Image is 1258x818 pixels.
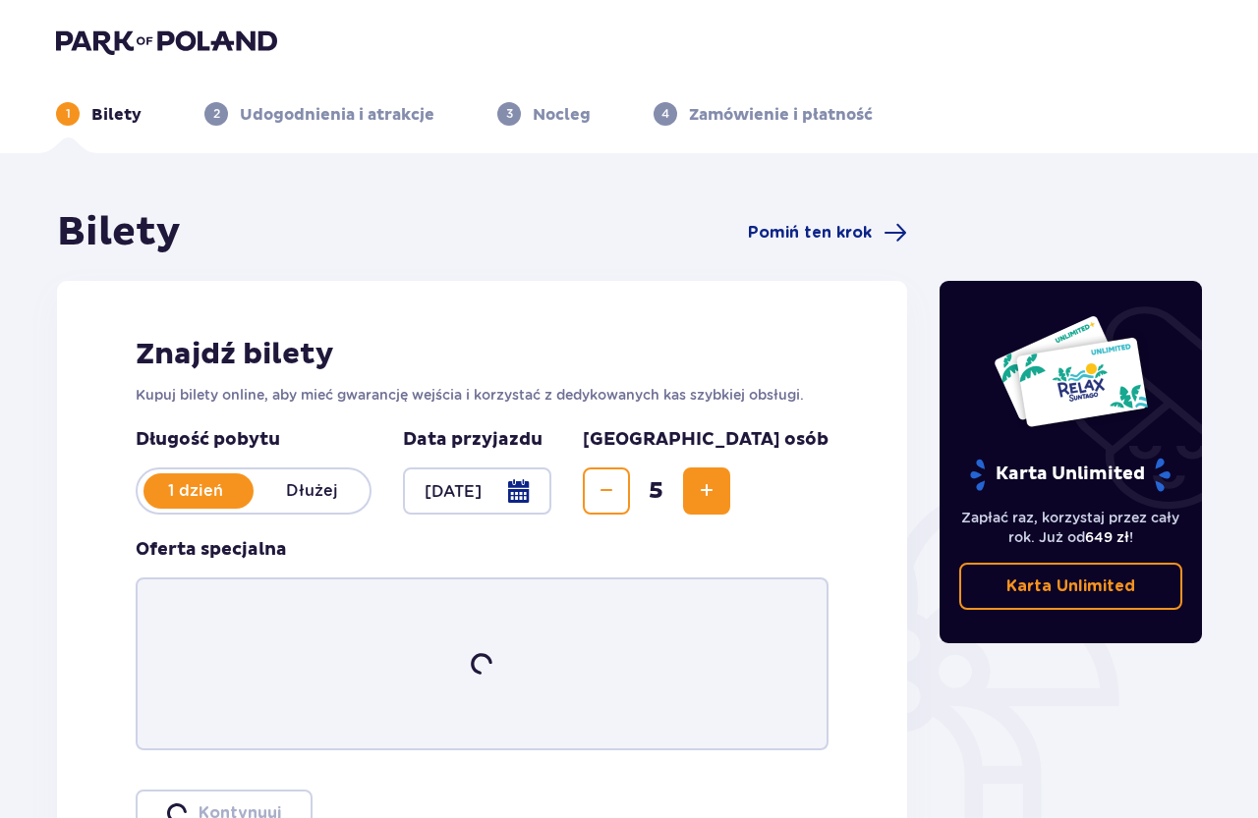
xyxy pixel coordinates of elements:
[138,480,254,502] p: 1 dzień
[403,428,543,452] p: Data przyjazdu
[533,104,591,126] p: Nocleg
[506,105,513,123] p: 3
[136,336,829,373] h2: Znajdź bilety
[959,508,1183,547] p: Zapłać raz, korzystaj przez cały rok. Już od !
[583,467,630,515] button: Decrease
[213,105,220,123] p: 2
[683,467,730,515] button: Increase
[66,105,71,123] p: 1
[959,563,1183,610] a: Karta Unlimited
[136,385,829,405] p: Kupuj bilety online, aby mieć gwarancję wejścia i korzystać z dedykowanych kas szybkiej obsługi.
[56,27,277,55] img: Park of Poland logo
[136,538,287,562] p: Oferta specjalna
[661,105,669,123] p: 4
[57,208,181,257] h1: Bilety
[748,221,907,245] a: Pomiń ten krok
[1085,529,1129,545] span: 649 zł
[91,104,142,126] p: Bilety
[583,428,829,452] p: [GEOGRAPHIC_DATA] osób
[136,428,372,452] p: Długość pobytu
[254,480,370,502] p: Dłużej
[968,458,1172,492] p: Karta Unlimited
[689,104,873,126] p: Zamówienie i płatność
[465,647,498,681] img: loader
[240,104,434,126] p: Udogodnienia i atrakcje
[748,222,872,244] span: Pomiń ten krok
[1006,575,1135,597] p: Karta Unlimited
[634,476,679,506] span: 5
